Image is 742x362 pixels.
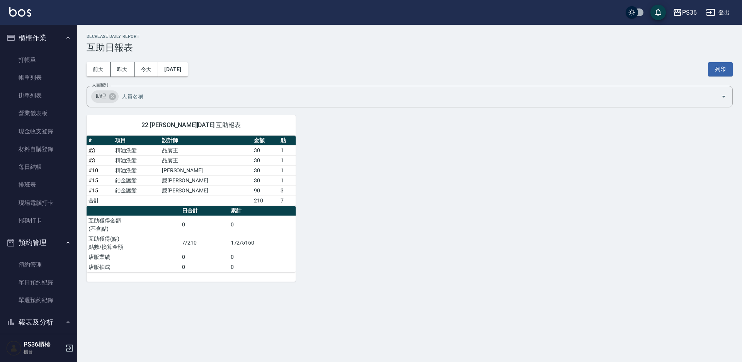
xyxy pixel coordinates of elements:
[24,341,63,348] h5: PS36櫃檯
[113,165,160,175] td: 精油洗髮
[279,165,296,175] td: 1
[87,62,111,76] button: 前天
[3,28,74,48] button: 櫃檯作業
[708,62,733,76] button: 列印
[3,104,74,122] a: 營業儀表板
[3,291,74,309] a: 單週預約紀錄
[279,195,296,206] td: 7
[229,206,296,216] th: 累計
[87,206,296,272] table: a dense table
[160,136,252,146] th: 設計師
[113,145,160,155] td: 精油洗髮
[718,90,730,103] button: Open
[650,5,666,20] button: save
[3,233,74,253] button: 預約管理
[3,256,74,274] a: 預約管理
[3,176,74,194] a: 排班表
[113,185,160,195] td: 鉑金護髮
[3,274,74,291] a: 單日預約紀錄
[87,136,113,146] th: #
[160,165,252,175] td: [PERSON_NAME]
[160,175,252,185] td: 臆[PERSON_NAME]
[160,145,252,155] td: 品寰王
[3,87,74,104] a: 掛單列表
[3,312,74,332] button: 報表及分析
[6,340,22,356] img: Person
[87,216,180,234] td: 互助獲得金額 (不含點)
[180,216,229,234] td: 0
[3,158,74,176] a: 每日結帳
[87,252,180,262] td: 店販業績
[180,206,229,216] th: 日合計
[229,234,296,252] td: 172/5160
[279,145,296,155] td: 1
[279,136,296,146] th: 點
[113,175,160,185] td: 鉑金護髮
[87,262,180,272] td: 店販抽成
[682,8,697,17] div: PS36
[96,121,286,129] span: 22 [PERSON_NAME][DATE] 互助報表
[88,187,98,194] a: #15
[87,42,733,53] h3: 互助日報表
[158,62,187,76] button: [DATE]
[87,136,296,206] table: a dense table
[180,262,229,272] td: 0
[229,216,296,234] td: 0
[252,155,279,165] td: 30
[88,147,95,153] a: #3
[91,92,111,100] span: 助理
[252,175,279,185] td: 30
[160,185,252,195] td: 臆[PERSON_NAME]
[229,252,296,262] td: 0
[252,145,279,155] td: 30
[134,62,158,76] button: 今天
[229,262,296,272] td: 0
[180,234,229,252] td: 7/210
[92,82,108,88] label: 人員類別
[279,185,296,195] td: 3
[87,234,180,252] td: 互助獲得(點) 點數/換算金額
[180,252,229,262] td: 0
[3,122,74,140] a: 現金收支登錄
[113,136,160,146] th: 項目
[252,136,279,146] th: 金額
[88,177,98,184] a: #15
[3,140,74,158] a: 材料自購登錄
[703,5,733,20] button: 登出
[24,348,63,355] p: 櫃台
[3,51,74,69] a: 打帳單
[279,155,296,165] td: 1
[88,167,98,173] a: #10
[91,90,119,103] div: 助理
[279,175,296,185] td: 1
[3,212,74,229] a: 掃碼打卡
[160,155,252,165] td: 品寰王
[252,165,279,175] td: 30
[87,34,733,39] h2: Decrease Daily Report
[670,5,700,20] button: PS36
[88,157,95,163] a: #3
[9,7,31,17] img: Logo
[113,155,160,165] td: 精油洗髮
[87,195,113,206] td: 合計
[3,194,74,212] a: 現場電腦打卡
[120,90,708,103] input: 人員名稱
[252,195,279,206] td: 210
[252,185,279,195] td: 90
[111,62,134,76] button: 昨天
[3,69,74,87] a: 帳單列表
